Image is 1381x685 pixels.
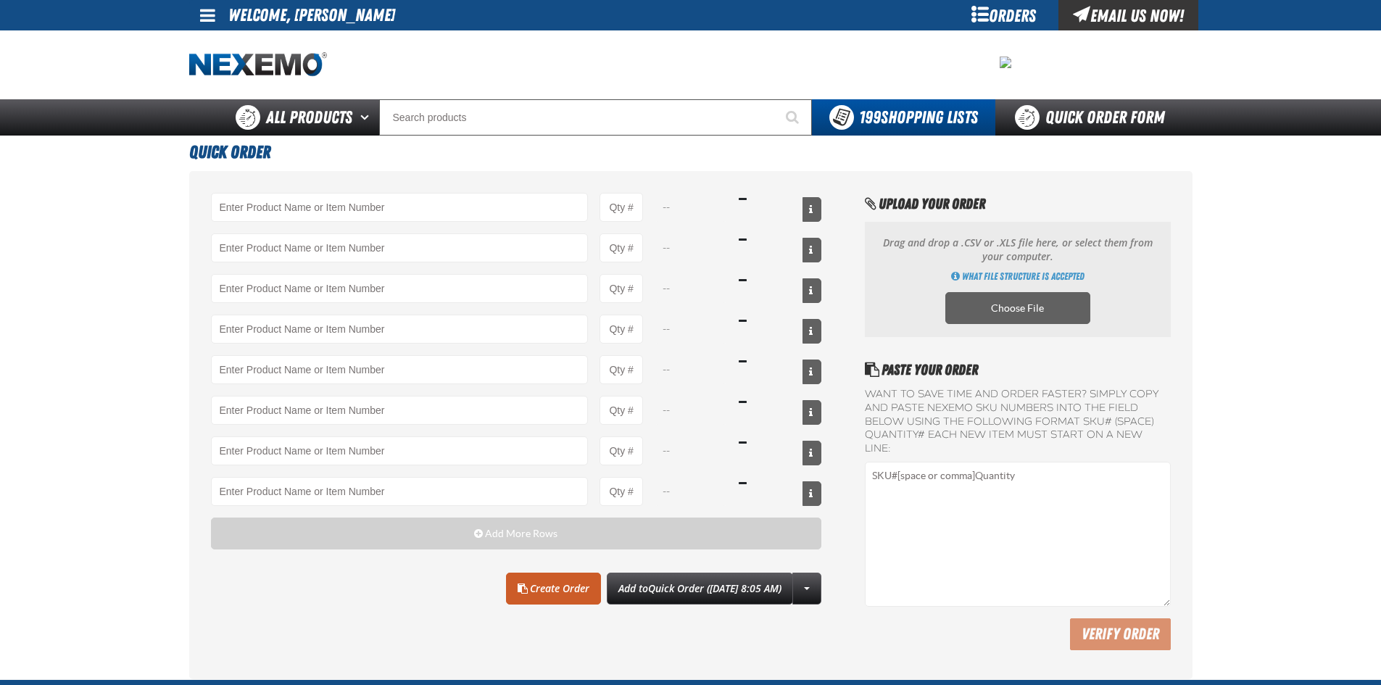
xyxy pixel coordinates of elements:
[859,107,881,128] strong: 199
[945,292,1090,324] label: Choose CSV, XLSX or ODS file to import multiple products. Opens a popup
[803,278,821,303] button: View All Prices
[618,581,781,595] span: Add to
[600,436,643,465] input: Product Quantity
[803,360,821,384] button: View All Prices
[355,99,379,136] button: Open All Products pages
[600,274,643,303] input: Product Quantity
[211,193,589,222] input: Product
[865,359,1170,381] h2: Paste Your Order
[211,477,589,506] : Product
[865,388,1170,456] label: Want to save time and order faster? Simply copy and paste NEXEMO SKU numbers into the field below...
[803,197,821,222] button: View All Prices
[803,400,821,425] button: View All Prices
[600,355,643,384] input: Product Quantity
[1000,57,1011,68] img: 0913759d47fe0bb872ce56e1ce62d35c.jpeg
[607,573,793,605] button: Add toQuick Order ([DATE] 8:05 AM)
[485,528,557,539] span: Add More Rows
[600,193,643,222] input: Product Quantity
[379,99,812,136] input: Search
[211,396,589,425] : Product
[189,52,327,78] a: Home
[506,573,601,605] a: Create Order
[776,99,812,136] button: Start Searching
[648,581,781,595] span: Quick Order ([DATE] 8:05 AM)
[266,104,352,130] span: All Products
[211,315,589,344] : Product
[951,270,1085,283] a: Get Directions of how to import multiple products using an CSV, XLSX or ODS file. Opens a popup
[189,142,270,162] span: Quick Order
[792,573,821,605] a: More Actions
[600,477,643,506] input: Product Quantity
[803,481,821,506] button: View All Prices
[211,274,589,303] : Product
[600,315,643,344] input: Product Quantity
[211,518,822,549] button: Add More Rows
[211,436,589,465] : Product
[859,107,978,128] span: Shopping Lists
[211,355,589,384] : Product
[600,396,643,425] input: Product Quantity
[803,441,821,465] button: View All Prices
[189,52,327,78] img: Nexemo logo
[211,233,589,262] : Product
[803,319,821,344] button: View All Prices
[803,238,821,262] button: View All Prices
[879,236,1156,264] p: Drag and drop a .CSV or .XLS file here, or select them from your computer.
[600,233,643,262] input: Product Quantity
[995,99,1192,136] a: Quick Order Form
[865,193,1170,215] h2: Upload Your Order
[812,99,995,136] button: You have 199 Shopping Lists. Open to view details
